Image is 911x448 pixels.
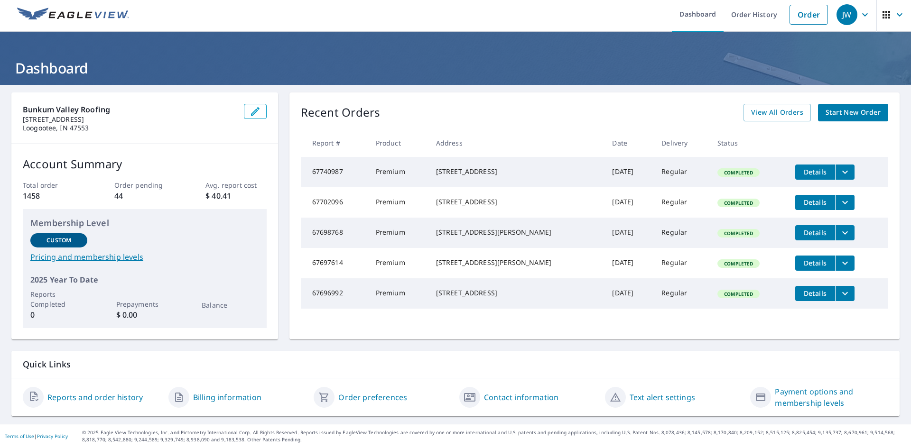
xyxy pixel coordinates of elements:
[46,236,71,245] p: Custom
[795,225,835,240] button: detailsBtn-67698768
[484,392,558,403] a: Contact information
[630,392,695,403] a: Text alert settings
[744,104,811,121] a: View All Orders
[116,299,173,309] p: Prepayments
[835,165,855,180] button: filesDropdownBtn-67740987
[801,198,829,207] span: Details
[368,157,428,187] td: Premium
[30,251,259,263] a: Pricing and membership levels
[368,278,428,309] td: Premium
[23,358,888,370] p: Quick Links
[82,429,906,443] p: © 2025 Eagle View Technologies, Inc. and Pictometry International Corp. All Rights Reserved. Repo...
[801,228,829,237] span: Details
[835,286,855,301] button: filesDropdownBtn-67696992
[835,195,855,210] button: filesDropdownBtn-67702096
[801,289,829,298] span: Details
[436,288,597,298] div: [STREET_ADDRESS]
[604,157,654,187] td: [DATE]
[205,180,266,190] p: Avg. report cost
[436,197,597,207] div: [STREET_ADDRESS]
[795,286,835,301] button: detailsBtn-67696992
[835,225,855,240] button: filesDropdownBtn-67698768
[654,187,710,218] td: Regular
[801,258,829,267] span: Details
[604,187,654,218] td: [DATE]
[790,5,828,25] a: Order
[818,104,888,121] a: Start New Order
[5,433,34,439] a: Terms of Use
[23,104,236,115] p: Bunkum Valley Roofing
[428,129,605,157] th: Address
[654,129,710,157] th: Delivery
[604,129,654,157] th: Date
[654,278,710,309] td: Regular
[718,291,759,297] span: Completed
[368,129,428,157] th: Product
[205,190,266,201] p: $ 40.41
[116,309,173,320] p: $ 0.00
[795,195,835,210] button: detailsBtn-67702096
[30,289,87,309] p: Reports Completed
[30,274,259,285] p: 2025 Year To Date
[368,187,428,218] td: Premium
[301,157,368,187] td: 67740987
[368,248,428,278] td: Premium
[751,107,803,119] span: View All Orders
[30,217,259,229] p: Membership Level
[47,392,143,403] a: Reports and order history
[604,248,654,278] td: [DATE]
[23,180,84,190] p: Total order
[114,190,175,201] p: 44
[30,309,87,320] p: 0
[436,258,597,267] div: [STREET_ADDRESS][PERSON_NAME]
[654,248,710,278] td: Regular
[368,218,428,248] td: Premium
[114,180,175,190] p: Order pending
[5,433,68,439] p: |
[604,218,654,248] td: [DATE]
[301,187,368,218] td: 67702096
[718,169,759,176] span: Completed
[436,167,597,176] div: [STREET_ADDRESS]
[604,278,654,309] td: [DATE]
[23,115,236,124] p: [STREET_ADDRESS]
[801,167,829,176] span: Details
[17,8,129,22] img: EV Logo
[23,155,267,173] p: Account Summary
[837,4,857,25] div: JW
[23,124,236,132] p: Loogootee, IN 47553
[436,228,597,237] div: [STREET_ADDRESS][PERSON_NAME]
[826,107,881,119] span: Start New Order
[301,248,368,278] td: 67697614
[654,157,710,187] td: Regular
[835,256,855,271] button: filesDropdownBtn-67697614
[654,218,710,248] td: Regular
[338,392,407,403] a: Order preferences
[301,278,368,309] td: 67696992
[718,230,759,237] span: Completed
[23,190,84,201] p: 1458
[301,218,368,248] td: 67698768
[193,392,261,403] a: Billing information
[775,386,888,409] a: Payment options and membership levels
[301,104,381,121] p: Recent Orders
[718,200,759,206] span: Completed
[718,260,759,267] span: Completed
[301,129,368,157] th: Report #
[795,256,835,271] button: detailsBtn-67697614
[202,300,259,310] p: Balance
[11,58,900,78] h1: Dashboard
[37,433,68,439] a: Privacy Policy
[795,165,835,180] button: detailsBtn-67740987
[710,129,788,157] th: Status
